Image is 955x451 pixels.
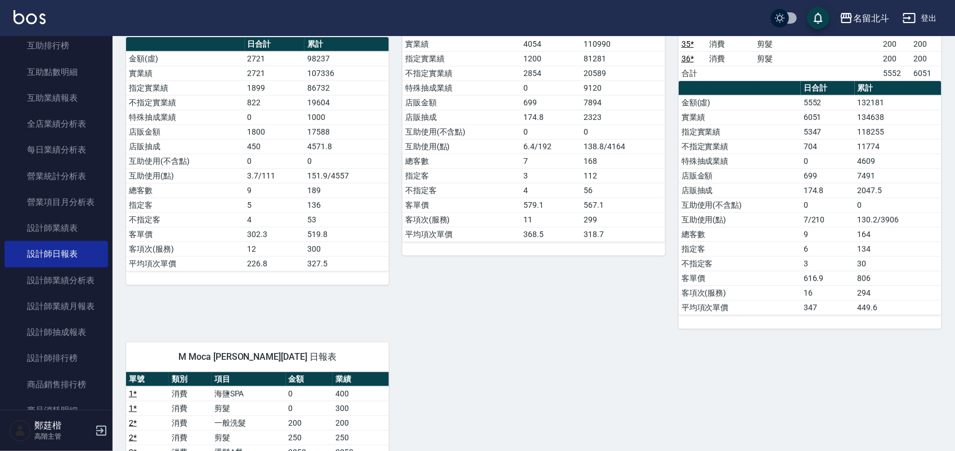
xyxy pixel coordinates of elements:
img: Person [9,419,32,442]
td: 特殊抽成業績 [126,110,245,124]
a: 互助排行榜 [5,33,108,59]
td: 總客數 [402,154,521,168]
td: 互助使用(不含點) [126,154,245,168]
td: 616.9 [801,271,855,285]
td: 107336 [304,66,389,81]
td: 實業績 [402,37,521,51]
td: 平均項次單價 [402,227,521,242]
td: 店販金額 [126,124,245,139]
td: 不指定客 [126,212,245,227]
td: 189 [304,183,389,198]
a: 設計師業績表 [5,215,108,241]
td: 0 [801,198,855,212]
td: 5552 [801,95,855,110]
td: 實業績 [679,110,801,124]
td: 567.1 [581,198,665,212]
th: 業績 [333,372,389,387]
td: 17588 [304,124,389,139]
td: 118255 [855,124,941,139]
td: 消費 [169,401,212,416]
a: 營業統計分析表 [5,163,108,189]
td: 7491 [855,168,941,183]
td: 平均項次單價 [126,256,245,271]
a: 設計師日報表 [5,241,108,267]
div: 名留北斗 [853,11,889,25]
a: 互助點數明細 [5,59,108,85]
td: 168 [581,154,665,168]
td: 347 [801,300,855,315]
button: save [807,7,830,29]
td: 299 [581,212,665,227]
td: 327.5 [304,256,389,271]
td: 250 [286,430,333,445]
td: 368.5 [521,227,581,242]
td: 實業績 [126,66,245,81]
td: 6.4/192 [521,139,581,154]
td: 店販抽成 [679,183,801,198]
td: 300 [333,401,389,416]
td: 0 [521,124,581,139]
td: 12 [245,242,305,256]
td: 250 [333,430,389,445]
img: Logo [14,10,46,24]
td: 客單價 [126,227,245,242]
td: 7 [521,154,581,168]
td: 132181 [855,95,941,110]
th: 日合計 [801,81,855,96]
td: 7894 [581,95,665,110]
td: 指定客 [126,198,245,212]
td: 400 [333,386,389,401]
td: 704 [801,139,855,154]
td: 4609 [855,154,941,168]
a: 設計師抽成報表 [5,319,108,345]
td: 指定實業績 [679,124,801,139]
td: 客單價 [402,198,521,212]
span: M Moca [PERSON_NAME][DATE] 日報表 [140,351,375,363]
td: 0 [245,110,305,124]
td: 30 [855,256,941,271]
td: 0 [855,198,941,212]
td: 1000 [304,110,389,124]
td: 2323 [581,110,665,124]
td: 客單價 [679,271,801,285]
td: 302.3 [245,227,305,242]
td: 0 [581,124,665,139]
td: 174.8 [801,183,855,198]
td: 客項次(服務) [126,242,245,256]
td: 平均項次單價 [679,300,801,315]
td: 4 [245,212,305,227]
td: 134638 [855,110,941,124]
th: 累計 [304,37,389,52]
td: 200 [880,37,911,51]
th: 金額 [286,372,333,387]
td: 519.8 [304,227,389,242]
td: 不指定客 [679,256,801,271]
td: 不指定實業績 [126,95,245,110]
td: 互助使用(不含點) [402,124,521,139]
td: 200 [333,416,389,430]
td: 0 [286,386,333,401]
td: 699 [521,95,581,110]
td: 200 [911,37,941,51]
td: 164 [855,227,941,242]
td: 200 [911,51,941,66]
td: 300 [304,242,389,256]
td: 總客數 [126,183,245,198]
td: 特殊抽成業績 [402,81,521,95]
td: 消費 [169,416,212,430]
td: 消費 [169,430,212,445]
td: 151.9/4557 [304,168,389,183]
table: a dense table [679,81,941,315]
td: 174.8 [521,110,581,124]
td: 110990 [581,37,665,51]
td: 6051 [801,110,855,124]
td: 5 [245,198,305,212]
th: 類別 [169,372,212,387]
td: 7/210 [801,212,855,227]
td: 消費 [169,386,212,401]
a: 互助業績報表 [5,85,108,111]
td: 不指定客 [402,183,521,198]
td: 19604 [304,95,389,110]
td: 822 [245,95,305,110]
td: 20589 [581,66,665,81]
